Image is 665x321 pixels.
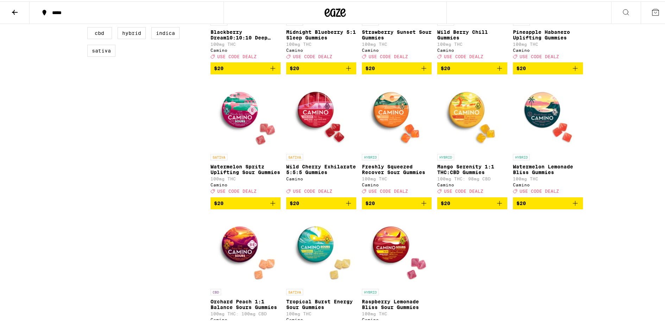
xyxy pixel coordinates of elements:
span: USE CODE DEALZ [217,53,257,57]
p: 100mg THC [211,175,281,180]
p: 100mg THC [211,41,281,45]
button: Add to bag [437,61,507,73]
div: Camino [513,47,583,51]
span: $20 [365,199,375,205]
div: Camino [437,47,507,51]
a: Open page for Watermelon Lemonade Bliss Gummies from Camino [513,79,583,196]
p: Watermelon Lemonade Bliss Gummies [513,162,583,174]
p: HYBRID [513,153,530,159]
div: Camino [437,181,507,186]
p: HYBRID [362,153,379,159]
div: Camino [211,316,281,321]
span: USE CODE DEALZ [520,188,559,192]
span: $20 [441,64,450,70]
p: Tropical Burst Energy Sour Gummies [286,297,356,309]
p: Wild Cherry Exhilarate 5:5:5 Gummies [286,162,356,174]
p: 100mg THC [513,175,583,180]
label: CBD [87,26,112,38]
p: Mango Serenity 1:1 THC:CBD Gummies [437,162,507,174]
p: SATIVA [211,153,227,159]
img: Camino - Mango Serenity 1:1 THC:CBD Gummies [437,79,507,149]
img: Camino - Watermelon Spritz Uplifting Sour Gummies [211,79,281,149]
span: USE CODE DEALZ [293,188,332,192]
p: Blackberry Dream10:10:10 Deep Sleep Gummies [211,28,281,39]
img: Camino - Raspberry Lemonade Bliss Sour Gummies [362,214,432,284]
p: CBD [211,288,221,294]
button: Add to bag [362,196,432,208]
button: Add to bag [513,196,583,208]
span: USE CODE DEALZ [293,53,332,57]
button: Add to bag [362,61,432,73]
img: Camino - Wild Cherry Exhilarate 5:5:5 Gummies [286,79,356,149]
p: 100mg THC [362,41,432,45]
span: USE CODE DEALZ [369,188,408,192]
p: 100mg THC [437,41,507,45]
a: Open page for Wild Cherry Exhilarate 5:5:5 Gummies from Camino [286,79,356,196]
span: Hi. Need any help? [4,5,51,11]
div: Camino [211,181,281,186]
button: Add to bag [286,196,356,208]
p: SATIVA [286,153,303,159]
p: 100mg THC [362,175,432,180]
p: Wild Berry Chill Gummies [437,28,507,39]
button: Add to bag [211,61,281,73]
button: Add to bag [211,196,281,208]
label: Hybrid [118,26,146,38]
img: Camino - Watermelon Lemonade Bliss Gummies [513,79,583,149]
img: Camino - Orchard Peach 1:1 Balance Sours Gummies [211,214,281,284]
p: 100mg THC: 98mg CBD [437,175,507,180]
img: Camino - Tropical Burst Energy Sour Gummies [286,214,356,284]
button: Add to bag [513,61,583,73]
span: $20 [516,199,526,205]
span: $20 [516,64,526,70]
span: $20 [441,199,450,205]
a: Open page for Freshly Squeezed Recover Sour Gummies from Camino [362,79,432,196]
label: Sativa [87,43,115,55]
button: Add to bag [286,61,356,73]
p: Orchard Peach 1:1 Balance Sours Gummies [211,297,281,309]
p: Raspberry Lemonade Bliss Sour Gummies [362,297,432,309]
p: 100mg THC [362,310,432,315]
span: USE CODE DEALZ [369,53,408,57]
p: Pineapple Habanero Uplifting Gummies [513,28,583,39]
a: Open page for Watermelon Spritz Uplifting Sour Gummies from Camino [211,79,281,196]
p: HYBRID [362,288,379,294]
div: Camino [286,47,356,51]
span: USE CODE DEALZ [520,53,559,57]
span: $20 [214,64,224,70]
div: Camino [362,316,432,321]
p: HYBRID [437,153,454,159]
div: Camino [513,181,583,186]
span: $20 [365,64,375,70]
span: USE CODE DEALZ [217,188,257,192]
span: USE CODE DEALZ [444,53,483,57]
p: Watermelon Spritz Uplifting Sour Gummies [211,162,281,174]
p: 100mg THC: 100mg CBD [211,310,281,315]
p: Freshly Squeezed Recover Sour Gummies [362,162,432,174]
img: Camino - Freshly Squeezed Recover Sour Gummies [362,79,432,149]
div: Camino [286,316,356,321]
p: 100mg THC [286,41,356,45]
span: USE CODE DEALZ [444,188,483,192]
button: Add to bag [437,196,507,208]
p: 100mg THC [513,41,583,45]
p: Midnight Blueberry 5:1 Sleep Gummies [286,28,356,39]
p: 100mg THC [286,310,356,315]
a: Open page for Mango Serenity 1:1 THC:CBD Gummies from Camino [437,79,507,196]
div: Camino [286,175,356,180]
span: $20 [290,199,299,205]
span: $20 [290,64,299,70]
p: Strawberry Sunset Sour Gummies [362,28,432,39]
div: Camino [362,181,432,186]
p: SATIVA [286,288,303,294]
span: $20 [214,199,224,205]
label: Indica [151,26,180,38]
div: Camino [362,47,432,51]
div: Camino [211,47,281,51]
